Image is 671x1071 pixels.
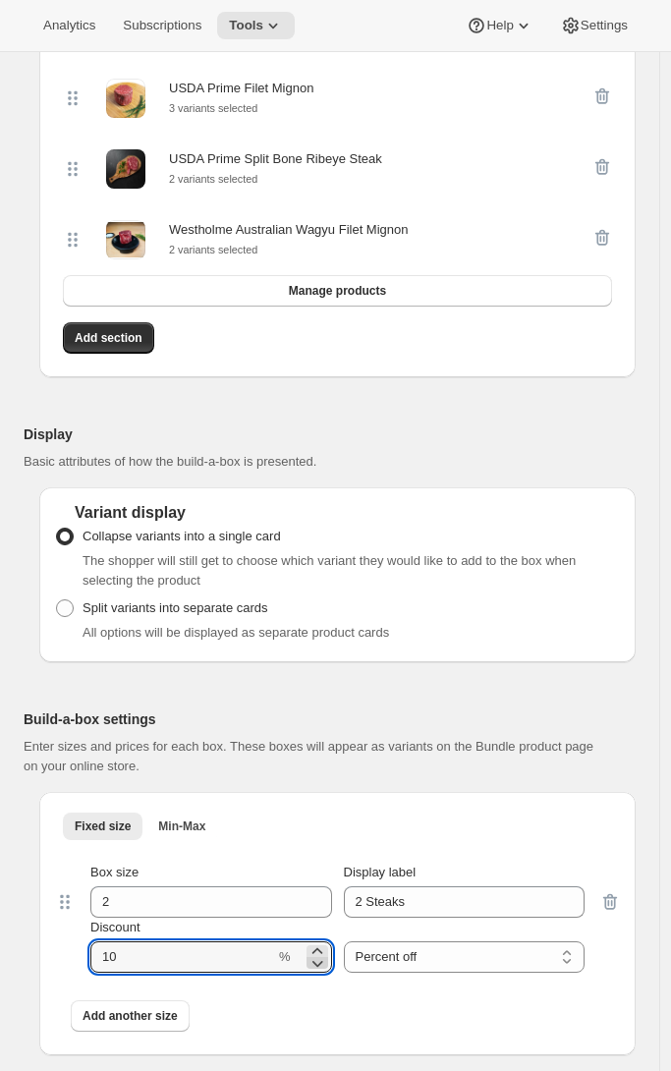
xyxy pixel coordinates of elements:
p: Enter sizes and prices for each box. These boxes will appear as variants on the Bundle product pa... [24,737,604,776]
button: Settings [549,12,640,39]
span: All options will be displayed as separate product cards [83,625,389,640]
h2: Display [24,424,604,444]
span: Add section [75,330,142,346]
span: Help [486,18,513,33]
span: Display label [344,865,417,879]
div: USDA Prime Split Bone Ribeye Steak [169,149,382,169]
button: Add another size [71,1000,190,1032]
span: Split variants into separate cards [83,600,268,615]
span: Add another size [83,1008,178,1024]
button: Tools [217,12,295,39]
span: Tools [229,18,263,33]
span: Box size [90,865,139,879]
span: Manage products [289,283,386,299]
img: USDA Prime Split Bone Ribeye Steak [106,149,145,189]
span: Discount [90,920,140,934]
button: Help [455,12,544,39]
button: Analytics [31,12,107,39]
span: Settings [581,18,628,33]
div: USDA Prime Filet Mignon [169,79,313,98]
div: Westholme Australian Wagyu Filet Mignon [169,220,409,240]
button: Manage products [63,275,612,307]
small: 2 variants selected [169,244,257,255]
span: Fixed size [75,818,131,834]
small: 2 variants selected [169,173,257,185]
button: Subscriptions [111,12,213,39]
h2: Build-a-box settings [24,709,604,729]
button: Add section [63,322,154,354]
input: Display label [344,886,586,918]
small: 3 variants selected [169,102,257,114]
p: Basic attributes of how the build-a-box is presented. [24,452,604,472]
span: The shopper will still get to choose which variant they would like to add to the box when selecti... [83,553,576,588]
div: Variant display [55,503,620,523]
span: Min-Max [158,818,205,834]
span: % [279,949,291,964]
span: Collapse variants into a single card [83,529,281,543]
span: Subscriptions [123,18,201,33]
input: Box size [90,886,303,918]
span: Analytics [43,18,95,33]
img: Westholme Australian Wagyu Filet Mignon [106,222,145,257]
img: USDA Prime Filet Mignon [106,79,145,118]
